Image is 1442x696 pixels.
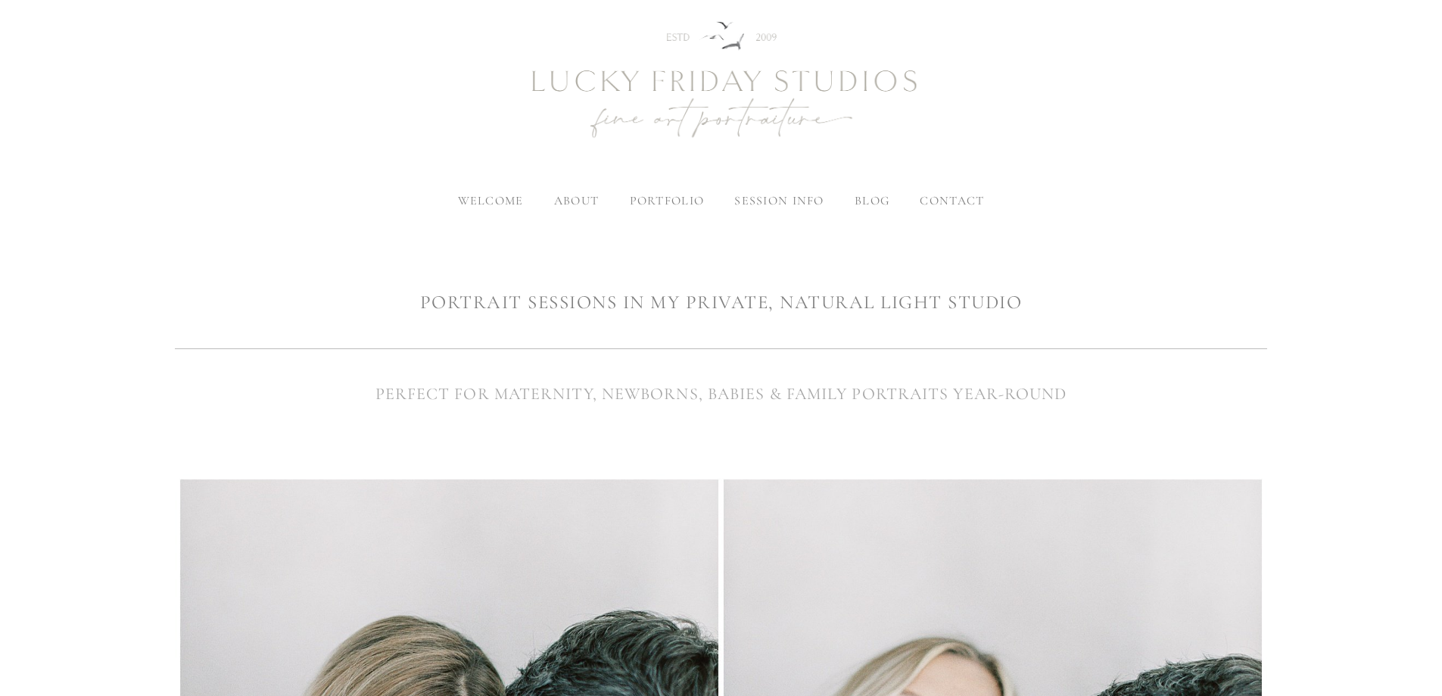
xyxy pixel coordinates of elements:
[554,193,599,208] label: about
[458,193,524,208] a: welcome
[855,193,889,208] a: blog
[734,193,824,208] label: session info
[920,193,984,208] a: contact
[630,193,705,208] label: portfolio
[175,382,1267,407] h2: PERFECT FOR MATERNITY, NEWBORNS, BABIES & FAMILY PORTRAITS YEAR-ROUND
[175,289,1267,316] h1: PORTRAIT SESSIONS IN MY PRIVATE, NATURAL LIGHT studio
